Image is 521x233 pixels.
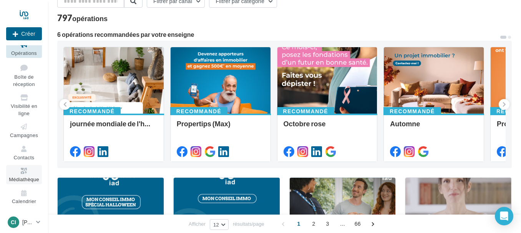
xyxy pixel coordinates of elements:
[10,132,38,138] span: Campagnes
[6,187,42,206] a: Calendrier
[352,218,364,230] span: 66
[11,218,16,226] span: CI
[9,176,39,182] span: Médiathèque
[6,143,42,162] a: Contacts
[11,103,37,116] span: Visibilité en ligne
[6,39,42,58] a: Opérations
[495,207,513,225] div: Open Intercom Messenger
[390,120,478,135] div: Automne
[177,120,264,135] div: Propertips (Max)
[213,221,219,228] span: 12
[383,107,441,116] div: Recommandé
[210,219,229,230] button: 12
[63,107,121,116] div: Recommandé
[57,31,499,38] div: 6 opérations recommandées par votre enseigne
[293,218,305,230] span: 1
[284,120,371,135] div: Octobre rose
[337,218,349,230] span: ...
[322,218,334,230] span: 3
[12,198,36,205] span: Calendrier
[189,220,206,228] span: Afficher
[233,220,264,228] span: résultats/page
[6,27,42,40] button: Créer
[6,27,42,40] div: Nouvelle campagne
[6,121,42,140] a: Campagnes
[6,92,42,118] a: Visibilité en ligne
[6,215,42,230] a: CI [PERSON_NAME]
[170,107,227,116] div: Recommandé
[13,74,35,87] span: Boîte de réception
[11,50,37,56] span: Opérations
[70,120,158,135] div: journée mondiale de l'habitat
[6,165,42,184] a: Médiathèque
[6,61,42,89] a: Boîte de réception
[57,14,108,22] div: 797
[308,218,320,230] span: 2
[22,218,33,226] p: [PERSON_NAME]
[277,107,334,116] div: Recommandé
[14,154,35,160] span: Contacts
[72,15,108,22] div: opérations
